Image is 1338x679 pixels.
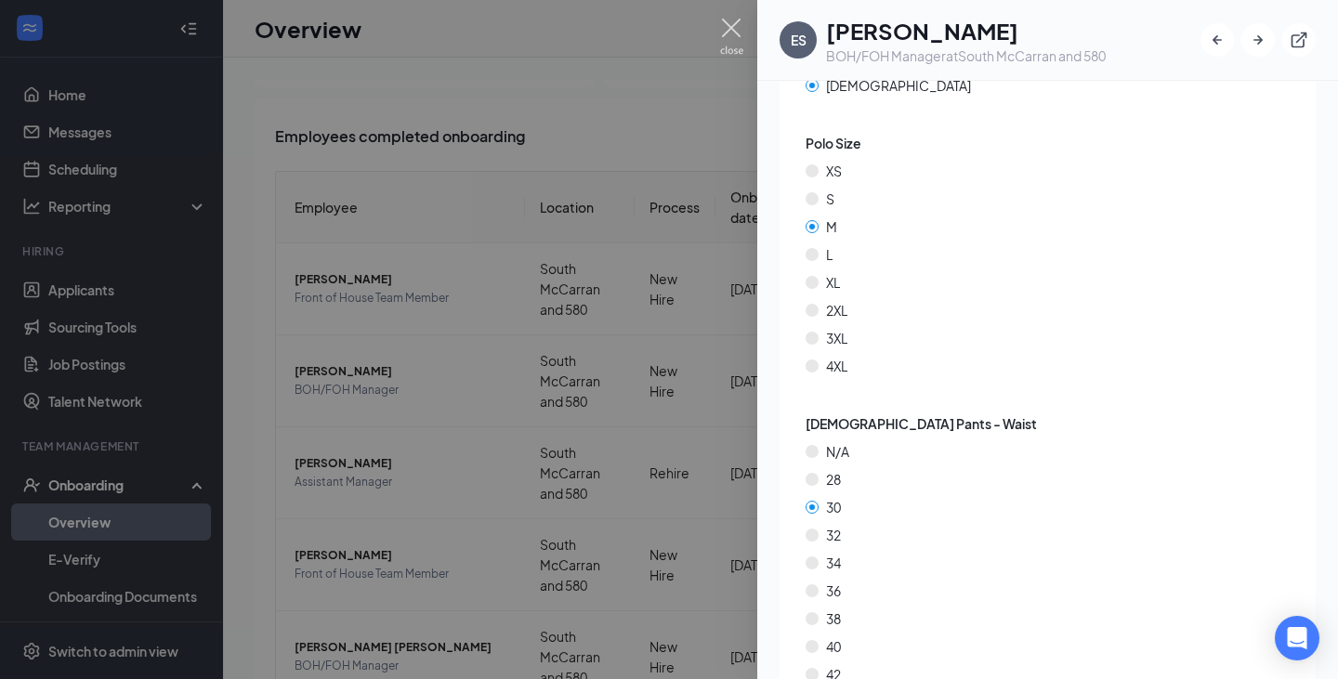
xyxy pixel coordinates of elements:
[806,133,861,153] span: Polo Size
[826,46,1106,65] div: BOH/FOH Manager at South McCarran and 580
[826,525,841,545] span: 32
[1249,31,1267,49] svg: ArrowRight
[826,300,847,320] span: 2XL
[826,553,841,573] span: 34
[826,328,847,348] span: 3XL
[826,189,834,209] span: S
[1290,31,1308,49] svg: ExternalLink
[826,244,833,265] span: L
[826,636,841,657] span: 40
[826,497,841,517] span: 30
[1275,616,1319,660] div: Open Intercom Messenger
[826,272,840,293] span: XL
[826,75,971,96] span: [DEMOGRAPHIC_DATA]
[826,15,1106,46] h1: [PERSON_NAME]
[826,581,841,601] span: 36
[1241,23,1275,57] button: ArrowRight
[826,216,837,237] span: M
[826,356,847,376] span: 4XL
[1200,23,1234,57] button: ArrowLeftNew
[791,31,807,49] div: ES
[1282,23,1316,57] button: ExternalLink
[826,608,841,629] span: 38
[1208,31,1226,49] svg: ArrowLeftNew
[826,469,841,490] span: 28
[806,413,1037,434] span: [DEMOGRAPHIC_DATA] Pants - Waist
[826,161,842,181] span: XS
[826,441,849,462] span: N/A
